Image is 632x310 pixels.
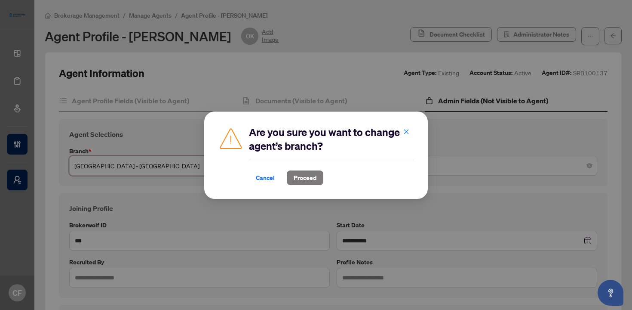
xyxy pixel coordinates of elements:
[294,171,316,185] span: Proceed
[403,128,409,134] span: close
[218,125,244,151] img: Caution Img
[249,170,282,185] button: Cancel
[598,280,623,306] button: Open asap
[256,171,275,185] span: Cancel
[249,125,414,153] h2: Are you sure you want to change agent’s branch?
[287,170,323,185] button: Proceed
